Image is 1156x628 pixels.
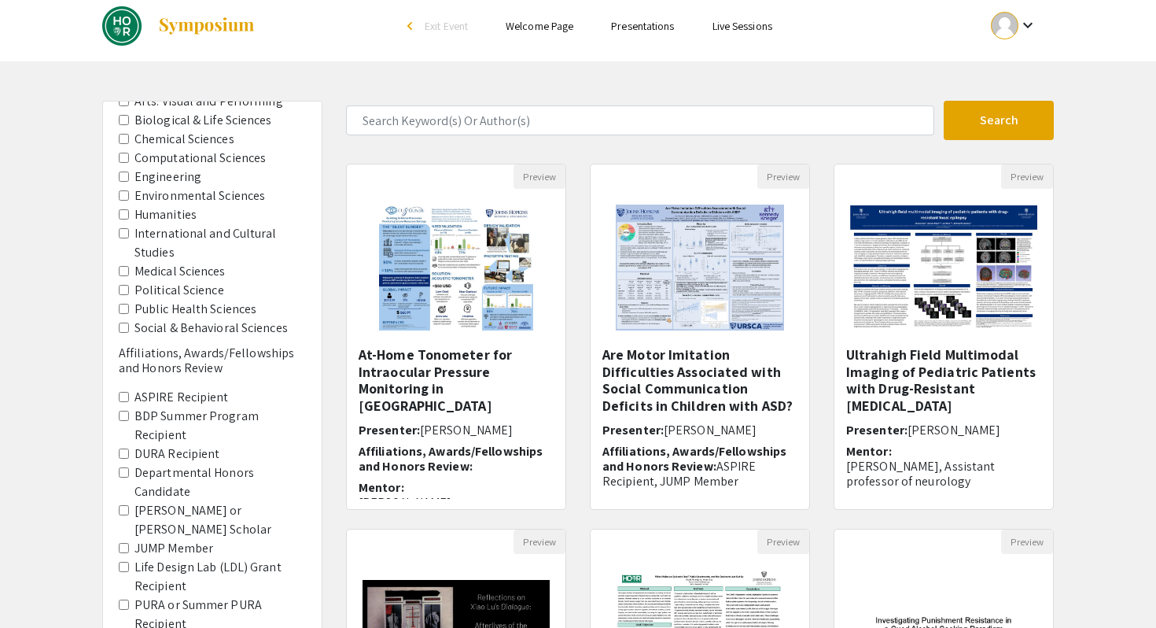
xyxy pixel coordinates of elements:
[834,190,1053,346] img: <p>Ultrahigh Field Multimodal Imaging of Pediatric Patients with Drug-Resistant Focal Epilepsy</p>
[506,19,573,33] a: Welcome Page
[602,443,786,475] span: Affiliations, Awards/Fellowships and Honors Review:
[346,164,566,510] div: Open Presentation <p><span style="background-color: transparent; color: rgb(0, 0, 0);">At-Home To...
[134,407,306,445] label: BDP Summer Program Recipient
[363,189,549,346] img: <p><span style="background-color: transparent; color: rgb(0, 0, 0);">At-Home Tonometer for Intrao...
[134,149,266,168] label: Computational Sciences
[846,346,1041,414] h5: Ultrahigh Field Multimodal Imaging of Pediatric Patients with Drug-Resistant [MEDICAL_DATA]
[712,19,772,33] a: Live Sessions
[134,205,197,224] label: Humanities
[1001,530,1053,554] button: Preview
[407,21,417,31] div: arrow_back_ios
[602,494,648,511] span: Mentor:
[907,422,1000,438] span: [PERSON_NAME]
[757,530,809,554] button: Preview
[602,423,797,438] h6: Presenter:
[134,300,256,319] label: Public Health Sciences
[134,224,306,262] label: International and Cultural Studies
[602,346,797,414] h5: Are Motor Imitation Difficulties Associated with Social Communication Deficits in Children with ASD?
[102,6,142,46] img: DREAMS Spring 2025
[134,111,272,130] label: Biological & Life Sciences
[611,19,674,33] a: Presentations
[134,388,229,407] label: ASPIRE Recipient
[359,443,543,475] span: Affiliations, Awards/Fellowships and Honors Review:
[846,423,1041,438] h6: Presenter:
[359,479,404,496] span: Mentor:
[12,557,67,616] iframe: Chat
[134,187,265,205] label: Environmental Sciences
[102,6,256,46] a: DREAMS Spring 2025
[514,530,565,554] button: Preview
[1018,16,1037,35] mat-icon: Expand account dropdown
[359,423,554,438] h6: Presenter:
[664,422,757,438] span: [PERSON_NAME]
[944,101,1054,140] button: Search
[134,558,306,596] label: Life Design Lab (LDL) Grant Recipient
[420,422,513,438] span: [PERSON_NAME]
[359,495,554,510] p: [PERSON_NAME]
[134,464,306,501] label: Departmental Honors Candidate
[974,8,1054,43] button: Expand account dropdown
[1001,164,1053,189] button: Preview
[134,501,306,539] label: [PERSON_NAME] or [PERSON_NAME] Scholar
[134,539,213,558] label: JUMP Member
[359,346,554,414] h5: At-Home Tonometer for Intraocular Pressure Monitoring in [GEOGRAPHIC_DATA]
[514,164,565,189] button: Preview
[602,458,756,489] span: ASPIRE Recipient, JUMP Member
[134,319,288,338] label: Social & Behavioral Sciences
[425,19,468,33] span: Exit Event
[134,130,234,149] label: Chemical Sciences
[134,168,201,187] label: Engineering
[134,92,283,111] label: Arts: Visual and Performing
[119,345,306,375] h6: Affiliations, Awards/Fellowships and Honors Review
[346,105,934,135] input: Search Keyword(s) Or Author(s)
[157,17,256,35] img: Symposium by ForagerOne
[757,164,809,189] button: Preview
[134,445,219,464] label: DURA Recipient
[134,281,224,300] label: Political Science
[600,189,799,346] img: <p>Are Motor Imitation Difficulties Associated with Social Communication Deficits in Children wit...
[834,164,1054,510] div: Open Presentation <p>Ultrahigh Field Multimodal Imaging of Pediatric Patients with Drug-Resistant...
[846,443,892,460] span: Mentor:
[134,262,226,281] label: Medical Sciences
[846,459,1041,489] p: [PERSON_NAME], Assistant professor of neurology
[590,164,810,510] div: Open Presentation <p>Are Motor Imitation Difficulties Associated with Social Communication Defici...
